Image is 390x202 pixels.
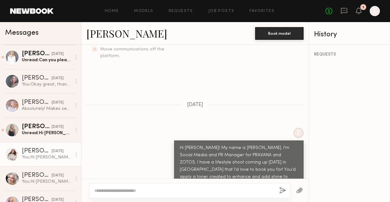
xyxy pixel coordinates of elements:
[208,9,235,13] a: Job Posts
[22,81,72,87] div: You: Okay great, thank you! I will be in touch!
[314,31,385,38] div: History
[22,99,52,106] div: [PERSON_NAME]
[187,102,203,108] span: [DATE]
[22,51,52,57] div: [PERSON_NAME]
[22,179,72,185] div: You: Hi [PERSON_NAME]! My name is [PERSON_NAME] and I’m working on a lifestyle shoot with [PERSON...
[52,75,64,81] div: [DATE]
[22,106,72,112] div: Absolutely! Makes sense Thanks, [PERSON_NAME]
[5,29,39,37] span: Messages
[255,30,304,36] a: Book model
[52,51,64,57] div: [DATE]
[370,6,380,16] a: E
[52,173,64,179] div: [DATE]
[52,100,64,106] div: [DATE]
[22,124,52,130] div: [PERSON_NAME]
[249,9,274,13] a: Favorites
[100,47,164,58] span: Move communications off the platform.
[22,148,52,154] div: [PERSON_NAME]
[22,130,72,136] div: Unread: Hi [PERSON_NAME], thank you for reaching out about this opportunity. I am available on th...
[134,9,153,13] a: Models
[22,57,72,63] div: Unread: Can you please let me know. Thank you
[52,148,64,154] div: [DATE]
[22,75,52,81] div: [PERSON_NAME]
[169,9,193,13] a: Requests
[86,27,167,40] a: [PERSON_NAME]
[314,52,385,57] div: REQUESTS
[22,154,72,160] div: You: Hi [PERSON_NAME]! My name is [PERSON_NAME]. I'm Social Media and PR Manager for PRAVANA and ...
[52,124,64,130] div: [DATE]
[105,9,119,13] a: Home
[362,6,364,9] div: 1
[22,172,52,179] div: [PERSON_NAME]
[255,27,304,40] button: Book model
